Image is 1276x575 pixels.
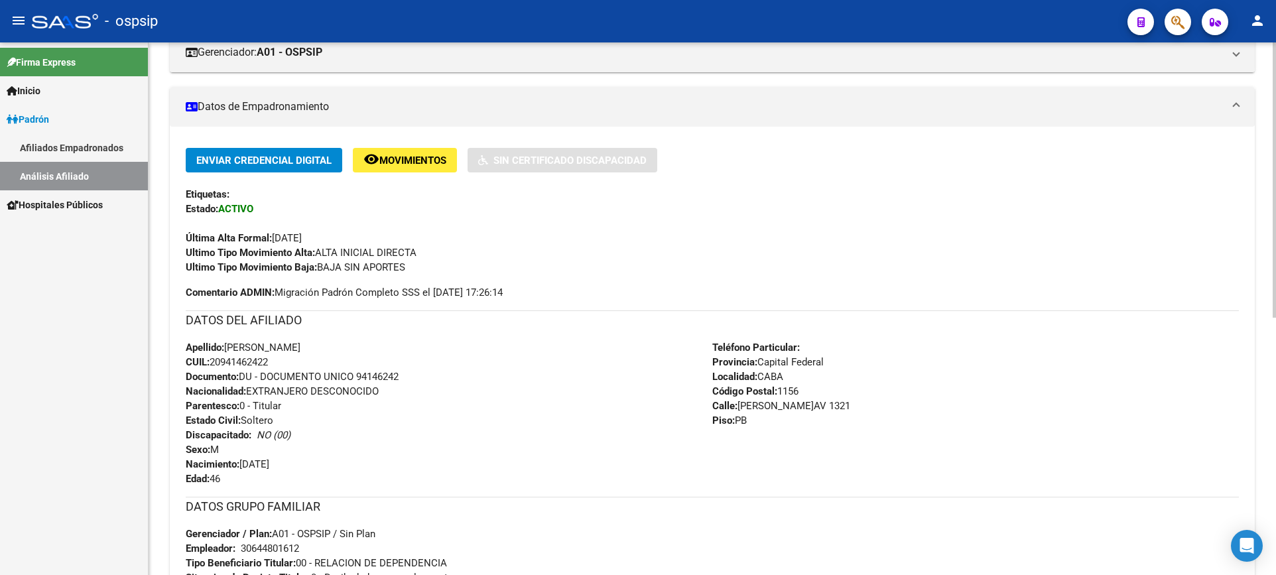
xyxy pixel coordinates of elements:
[186,287,275,298] strong: Comentario ADMIN:
[186,543,235,554] strong: Empleador:
[353,148,457,172] button: Movimientos
[186,188,229,200] strong: Etiquetas:
[170,87,1255,127] mat-expansion-panel-header: Datos de Empadronamiento
[712,385,798,397] span: 1156
[712,415,735,426] strong: Piso:
[105,7,158,36] span: - ospsip
[712,356,824,368] span: Capital Federal
[186,444,219,456] span: M
[186,342,224,353] strong: Apellido:
[186,232,272,244] strong: Última Alta Formal:
[186,557,447,569] span: 00 - RELACION DE DEPENDENCIA
[186,528,272,540] strong: Gerenciador / Plan:
[186,385,246,397] strong: Nacionalidad:
[1231,530,1263,562] div: Open Intercom Messenger
[712,356,757,368] strong: Provincia:
[186,45,1223,60] mat-panel-title: Gerenciador:
[186,458,239,470] strong: Nacimiento:
[186,473,220,485] span: 46
[186,385,379,397] span: EXTRANJERO DESCONOCIDO
[186,371,239,383] strong: Documento:
[218,203,253,215] strong: ACTIVO
[186,232,302,244] span: [DATE]
[493,155,647,166] span: Sin Certificado Discapacidad
[186,400,281,412] span: 0 - Titular
[468,148,657,172] button: Sin Certificado Discapacidad
[712,400,737,412] strong: Calle:
[186,247,315,259] strong: Ultimo Tipo Movimiento Alta:
[186,473,210,485] strong: Edad:
[7,198,103,212] span: Hospitales Públicos
[7,112,49,127] span: Padrón
[7,84,40,98] span: Inicio
[186,429,251,441] strong: Discapacitado:
[186,311,1239,330] h3: DATOS DEL AFILIADO
[712,415,747,426] span: PB
[363,151,379,167] mat-icon: remove_red_eye
[11,13,27,29] mat-icon: menu
[186,148,342,172] button: Enviar Credencial Digital
[712,371,783,383] span: CABA
[186,247,416,259] span: ALTA INICIAL DIRECTA
[712,385,777,397] strong: Código Postal:
[186,285,503,300] span: Migración Padrón Completo SSS el [DATE] 17:26:14
[379,155,446,166] span: Movimientos
[186,356,210,368] strong: CUIL:
[186,528,375,540] span: A01 - OSPSIP / Sin Plan
[186,444,210,456] strong: Sexo:
[186,458,269,470] span: [DATE]
[186,261,405,273] span: BAJA SIN APORTES
[257,429,290,441] i: NO (00)
[186,203,218,215] strong: Estado:
[712,342,800,353] strong: Teléfono Particular:
[7,55,76,70] span: Firma Express
[186,99,1223,114] mat-panel-title: Datos de Empadronamiento
[170,32,1255,72] mat-expansion-panel-header: Gerenciador:A01 - OSPSIP
[241,541,299,556] div: 30644801612
[186,415,241,426] strong: Estado Civil:
[186,371,399,383] span: DU - DOCUMENTO UNICO 94146242
[186,497,1239,516] h3: DATOS GRUPO FAMILIAR
[186,557,296,569] strong: Tipo Beneficiario Titular:
[186,261,317,273] strong: Ultimo Tipo Movimiento Baja:
[712,371,757,383] strong: Localidad:
[1249,13,1265,29] mat-icon: person
[257,45,322,60] strong: A01 - OSPSIP
[196,155,332,166] span: Enviar Credencial Digital
[186,400,239,412] strong: Parentesco:
[186,342,300,353] span: [PERSON_NAME]
[712,400,850,412] span: [PERSON_NAME]AV 1321
[186,415,273,426] span: Soltero
[186,356,268,368] span: 20941462422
